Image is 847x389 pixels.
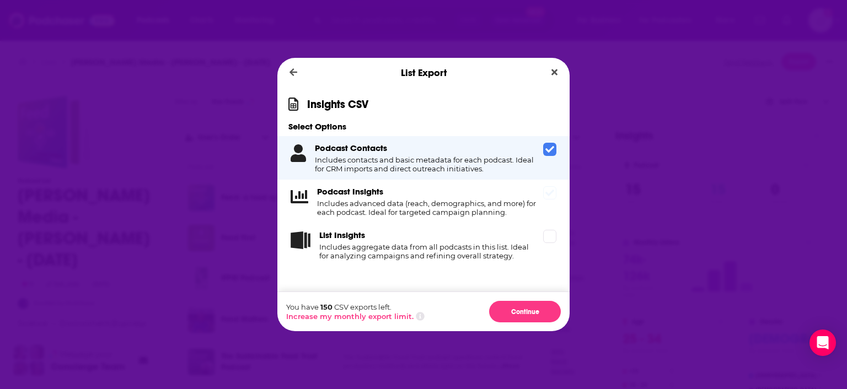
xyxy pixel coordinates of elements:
[320,302,333,311] span: 150
[286,312,414,321] button: Increase my monthly export limit.
[315,143,387,153] h3: Podcast Contacts
[317,199,539,217] h4: Includes advanced data (reach, demographics, and more) for each podcast. Ideal for targeted campa...
[315,155,539,173] h4: Includes contacts and basic metadata for each podcast. Ideal for CRM imports and direct outreach ...
[319,242,539,260] h4: Includes aggregate data from all podcasts in this list. Ideal for analyzing campaigns and refinin...
[319,230,365,240] h3: List Insights
[286,302,425,311] p: You have CSV exports left.
[489,301,561,322] button: Continue
[547,66,562,79] button: Close
[277,121,570,132] h3: Select Options
[277,58,570,88] div: List Export
[307,98,368,111] h1: Insights CSV
[810,329,836,356] div: Open Intercom Messenger
[317,186,383,197] h3: Podcast Insights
